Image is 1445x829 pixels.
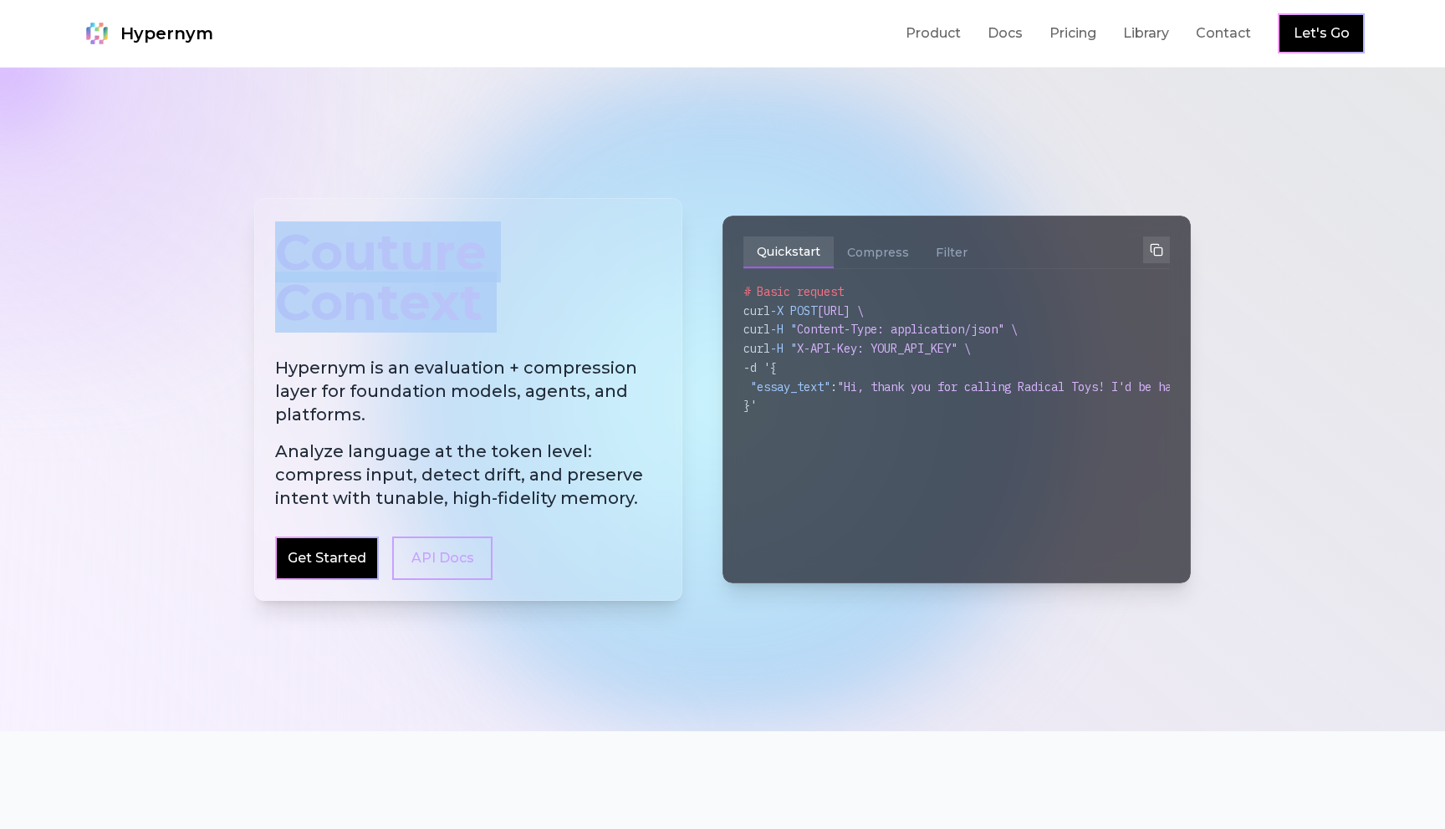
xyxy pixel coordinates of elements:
button: Quickstart [743,236,834,268]
a: Contact [1196,23,1251,43]
a: Hypernym [80,17,213,50]
a: Get Started [288,548,366,568]
span: curl [743,303,770,318]
span: -d '{ [743,360,777,375]
span: curl [743,322,770,337]
span: "essay_text" [750,379,830,394]
span: X-API-Key: YOUR_API_KEY" \ [797,341,971,356]
span: Analyze language at the token level: compress input, detect drift, and preserve intent with tunab... [275,440,661,510]
span: Content-Type: application/json" \ [797,322,1018,337]
button: Filter [922,236,981,268]
span: -X POST [770,303,817,318]
a: Product [906,23,961,43]
div: Couture Context [275,219,661,336]
span: # Basic request [743,284,844,299]
span: [URL] \ [817,303,864,318]
h2: Hypernym is an evaluation + compression layer for foundation models, agents, and platforms. [275,356,661,510]
img: Hypernym Logo [80,17,114,50]
span: }' [743,398,757,413]
button: Compress [834,236,922,268]
a: Let's Go [1294,23,1350,43]
span: -H " [770,341,797,356]
a: Library [1123,23,1169,43]
span: -H " [770,322,797,337]
a: Pricing [1049,23,1096,43]
span: : [830,379,837,394]
a: API Docs [392,537,493,580]
span: curl [743,341,770,356]
a: Docs [988,23,1023,43]
span: Hypernym [120,22,213,45]
button: Copy to clipboard [1143,236,1170,263]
